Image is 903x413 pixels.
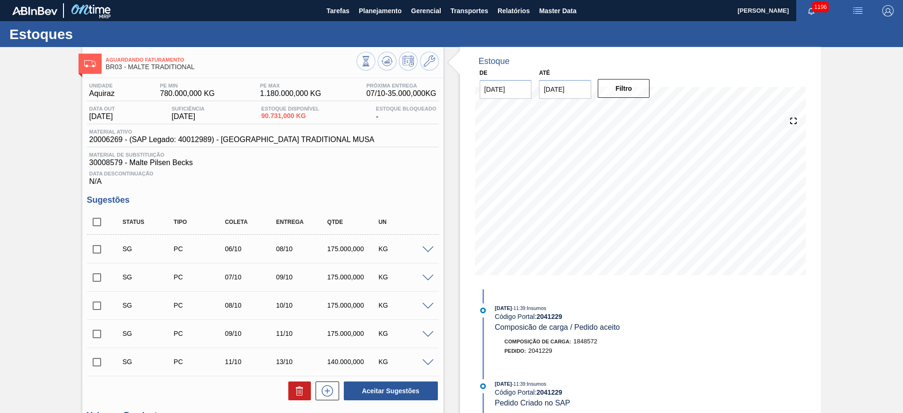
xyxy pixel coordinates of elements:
[525,381,547,387] span: : Insumos
[172,112,205,121] span: [DATE]
[274,358,331,365] div: 13/10/2025
[525,305,547,311] span: : Insumos
[325,273,382,281] div: 175.000,000
[480,308,486,313] img: atual
[89,106,115,111] span: Data out
[87,167,439,186] div: N/A
[505,339,571,344] span: Composição de Carga :
[376,358,433,365] div: KG
[451,5,488,16] span: Transportes
[325,245,382,253] div: 175.000,000
[376,273,433,281] div: KG
[505,348,526,354] span: Pedido :
[495,313,718,320] div: Código Portal:
[222,219,279,225] div: Coleta
[261,106,319,111] span: Estoque Disponível
[598,79,650,98] button: Filtro
[171,358,228,365] div: Pedido de Compra
[260,83,321,88] span: PE MAX
[120,245,177,253] div: Sugestão Criada
[222,358,279,365] div: 11/10/2025
[495,381,512,387] span: [DATE]
[539,80,591,99] input: dd/mm/yyyy
[852,5,863,16] img: userActions
[498,5,530,16] span: Relatórios
[796,4,826,17] button: Notificações
[480,80,532,99] input: dd/mm/yyyy
[537,313,562,320] strong: 2041229
[222,273,279,281] div: 07/10/2025
[512,306,525,311] span: - 11:39
[325,219,382,225] div: Qtde
[284,381,311,400] div: Excluir Sugestões
[495,399,570,407] span: Pedido Criado no SAP
[344,381,438,400] button: Aceitar Sugestões
[160,83,215,88] span: PE MIN
[120,302,177,309] div: Sugestão Criada
[539,70,550,76] label: Até
[89,83,115,88] span: Unidade
[89,171,436,176] span: Data Descontinuação
[495,305,512,311] span: [DATE]
[106,57,356,63] span: Aguardando Faturamento
[356,52,375,71] button: Visão Geral dos Estoques
[376,245,433,253] div: KG
[120,273,177,281] div: Sugestão Criada
[376,302,433,309] div: KG
[479,56,510,66] div: Estoque
[171,330,228,337] div: Pedido de Compra
[495,389,718,396] div: Código Portal:
[222,245,279,253] div: 06/10/2025
[812,2,829,12] span: 1196
[325,302,382,309] div: 175.000,000
[480,70,488,76] label: De
[274,273,331,281] div: 09/10/2025
[274,302,331,309] div: 10/10/2025
[399,52,418,71] button: Programar Estoque
[378,52,396,71] button: Atualizar Gráfico
[89,159,436,167] span: 30008579 - Malte Pilsen Becks
[106,64,356,71] span: BR03 - MALTE TRADITIONAL
[376,219,433,225] div: UN
[89,129,375,135] span: Material ativo
[120,330,177,337] div: Sugestão Criada
[222,302,279,309] div: 08/10/2025
[120,358,177,365] div: Sugestão Criada
[120,219,177,225] div: Status
[373,106,438,121] div: -
[411,5,441,16] span: Gerencial
[12,7,57,15] img: TNhmsLtSVTkK8tSr43FrP2fwEKptu5GPRR3wAAAABJRU5ErkJggg==
[359,5,402,16] span: Planejamento
[9,29,176,40] h1: Estoques
[311,381,339,400] div: Nova sugestão
[89,135,375,144] span: 20006269 - (SAP Legado: 40012989) - [GEOGRAPHIC_DATA] TRADITIONAL MUSA
[882,5,894,16] img: Logout
[89,152,436,158] span: Material de Substituição
[84,60,96,67] img: Ícone
[366,89,436,98] span: 07/10 - 35.000,000 KG
[222,330,279,337] div: 09/10/2025
[480,383,486,389] img: atual
[171,219,228,225] div: Tipo
[172,106,205,111] span: Suficiência
[89,89,115,98] span: Aquiraz
[274,330,331,337] div: 11/10/2025
[325,358,382,365] div: 140.000,000
[261,112,319,119] span: 90.731,000 KG
[326,5,349,16] span: Tarefas
[573,338,597,345] span: 1848572
[171,273,228,281] div: Pedido de Compra
[87,195,439,205] h3: Sugestões
[339,381,439,401] div: Aceitar Sugestões
[260,89,321,98] span: 1.180.000,000 KG
[376,106,436,111] span: Estoque Bloqueado
[160,89,215,98] span: 780.000,000 KG
[528,347,552,354] span: 2041229
[376,330,433,337] div: KG
[274,219,331,225] div: Entrega
[512,381,525,387] span: - 11:39
[420,52,439,71] button: Ir ao Master Data / Geral
[325,330,382,337] div: 175.000,000
[89,112,115,121] span: [DATE]
[274,245,331,253] div: 08/10/2025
